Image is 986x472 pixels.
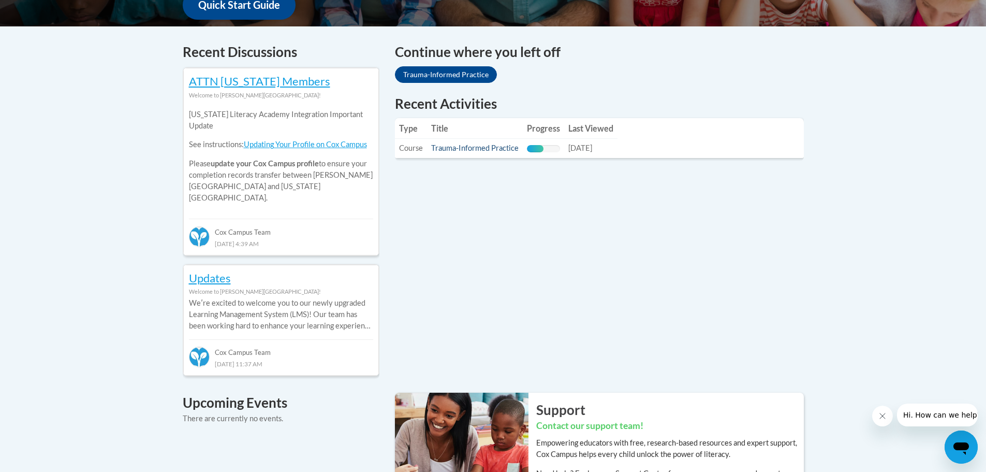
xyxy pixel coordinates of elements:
[183,42,379,62] h4: Recent Discussions
[431,144,519,152] a: Trauma-Informed Practice
[189,271,231,285] a: Updates
[395,118,427,139] th: Type
[536,420,804,433] h3: Contact our support team!
[189,74,330,88] a: ATTN [US_STATE] Members
[536,437,804,460] p: Empowering educators with free, research-based resources and expert support, Cox Campus helps eve...
[189,347,210,367] img: Cox Campus Team
[211,159,319,168] b: update your Cox Campus profile
[189,238,373,249] div: [DATE] 4:39 AM
[189,90,373,101] div: Welcome to [PERSON_NAME][GEOGRAPHIC_DATA]!
[395,94,804,113] h1: Recent Activities
[189,139,373,150] p: See instructions:
[395,66,497,83] a: Trauma-Informed Practice
[945,431,978,464] iframe: Button to launch messaging window
[536,401,804,419] h2: Support
[189,339,373,358] div: Cox Campus Team
[427,118,523,139] th: Title
[244,140,367,149] a: Updating Your Profile on Cox Campus
[527,145,543,152] div: Progress, %
[568,144,592,152] span: [DATE]
[872,406,893,426] iframe: Close message
[189,219,373,237] div: Cox Campus Team
[897,404,978,426] iframe: Message from company
[183,393,379,413] h4: Upcoming Events
[189,297,373,332] p: Weʹre excited to welcome you to our newly upgraded Learning Management System (LMS)! Our team has...
[189,109,373,132] p: [US_STATE] Literacy Academy Integration Important Update
[523,118,564,139] th: Progress
[564,118,617,139] th: Last Viewed
[189,101,373,211] div: Please to ensure your completion records transfer between [PERSON_NAME][GEOGRAPHIC_DATA] and [US_...
[189,226,210,247] img: Cox Campus Team
[395,42,804,62] h4: Continue where you left off
[189,358,373,369] div: [DATE] 11:37 AM
[6,7,84,16] span: Hi. How can we help?
[189,286,373,297] div: Welcome to [PERSON_NAME][GEOGRAPHIC_DATA]!
[399,144,423,152] span: Course
[183,414,283,423] span: There are currently no events.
